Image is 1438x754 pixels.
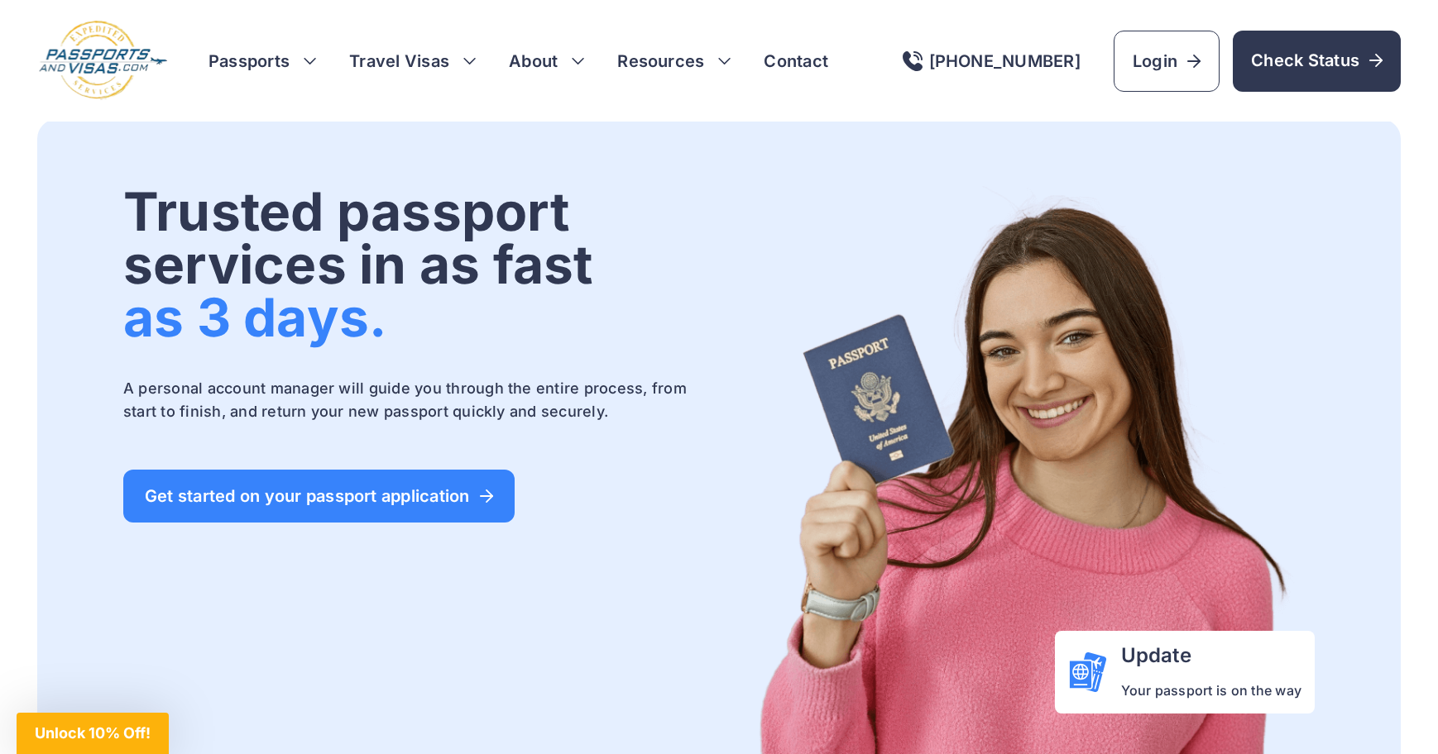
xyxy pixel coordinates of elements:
p: Your passport is on the way [1121,680,1301,700]
a: Contact [764,50,828,73]
span: Check Status [1251,49,1383,72]
a: Login [1114,31,1220,92]
h3: Passports [209,50,316,73]
a: Check Status [1233,31,1401,92]
a: Get started on your passport application [123,470,515,523]
a: About [509,50,558,73]
span: Login [1133,50,1201,73]
div: Unlock 10% Off! [17,713,169,754]
a: [PHONE_NUMBER] [903,51,1081,71]
h3: Travel Visas [349,50,476,73]
h1: Trusted passport services in as fast [123,185,716,344]
h4: Update [1121,644,1301,667]
span: Get started on your passport application [145,488,493,504]
h3: Resources [617,50,731,73]
span: Unlock 10% Off! [35,724,151,742]
p: A personal account manager will guide you through the entire process, from start to finish, and r... [123,377,716,423]
img: Logo [37,20,169,102]
span: as 3 days. [123,285,386,349]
